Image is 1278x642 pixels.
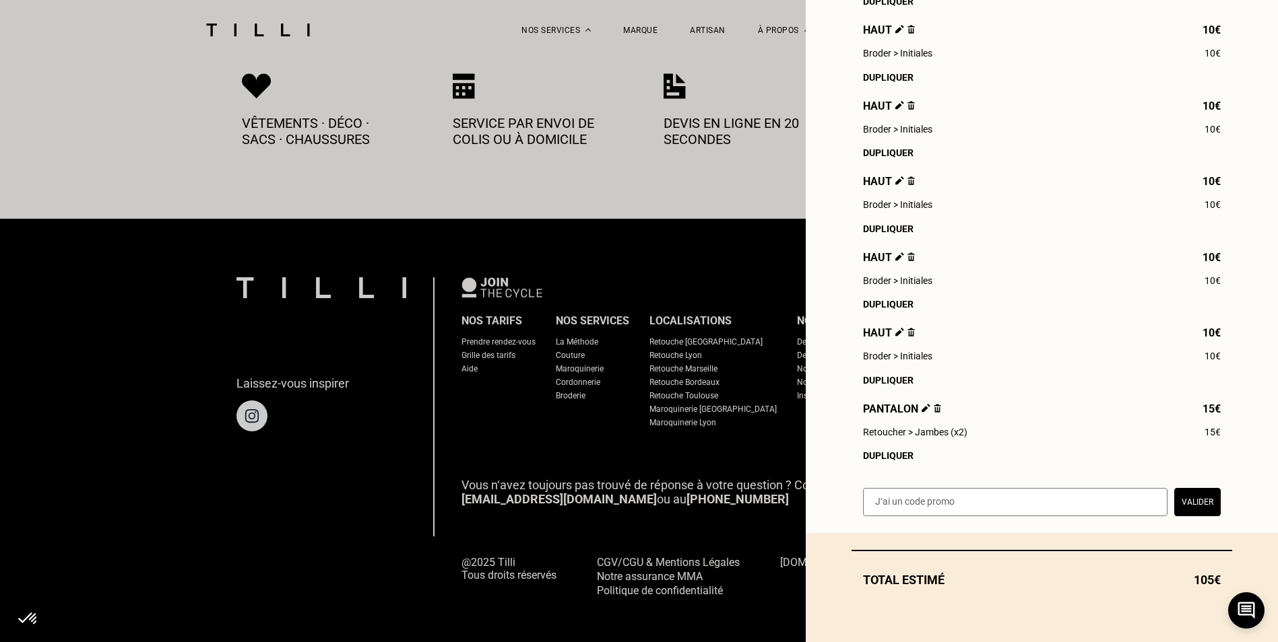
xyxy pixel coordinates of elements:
[863,147,1221,158] div: Dupliquer
[863,124,932,135] span: Broder > Initiales
[1205,199,1221,210] span: 10€
[1205,351,1221,361] span: 10€
[863,402,941,415] span: Pantalon
[895,252,904,261] img: Éditer
[934,404,941,413] img: Supprimer
[863,100,915,112] span: Haut
[895,25,904,34] img: Éditer
[1205,48,1221,59] span: 10€
[1205,275,1221,286] span: 10€
[852,573,1232,587] div: Total estimé
[907,176,915,185] img: Supprimer
[1194,573,1221,587] span: 105€
[1203,326,1221,339] span: 10€
[863,275,932,286] span: Broder > Initiales
[863,351,932,361] span: Broder > Initiales
[863,326,915,339] span: Haut
[863,48,932,59] span: Broder > Initiales
[895,176,904,185] img: Éditer
[895,328,904,336] img: Éditer
[1203,100,1221,112] span: 10€
[1203,402,1221,415] span: 15€
[1203,175,1221,188] span: 10€
[1203,24,1221,36] span: 10€
[1174,488,1221,516] button: Valider
[863,375,1221,386] div: Dupliquer
[863,299,1221,310] div: Dupliquer
[907,252,915,261] img: Supprimer
[863,175,915,188] span: Haut
[907,328,915,336] img: Supprimer
[863,24,915,36] span: Haut
[1205,124,1221,135] span: 10€
[1205,427,1221,437] span: 15€
[863,223,1221,234] div: Dupliquer
[922,404,930,413] img: Éditer
[895,101,904,110] img: Éditer
[863,72,1221,83] div: Dupliquer
[863,251,915,264] span: Haut
[863,488,1168,516] input: J‘ai un code promo
[907,25,915,34] img: Supprimer
[863,427,967,437] span: Retoucher > Jambes (x2)
[863,199,932,210] span: Broder > Initiales
[863,450,1221,461] div: Dupliquer
[907,101,915,110] img: Supprimer
[1203,251,1221,264] span: 10€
